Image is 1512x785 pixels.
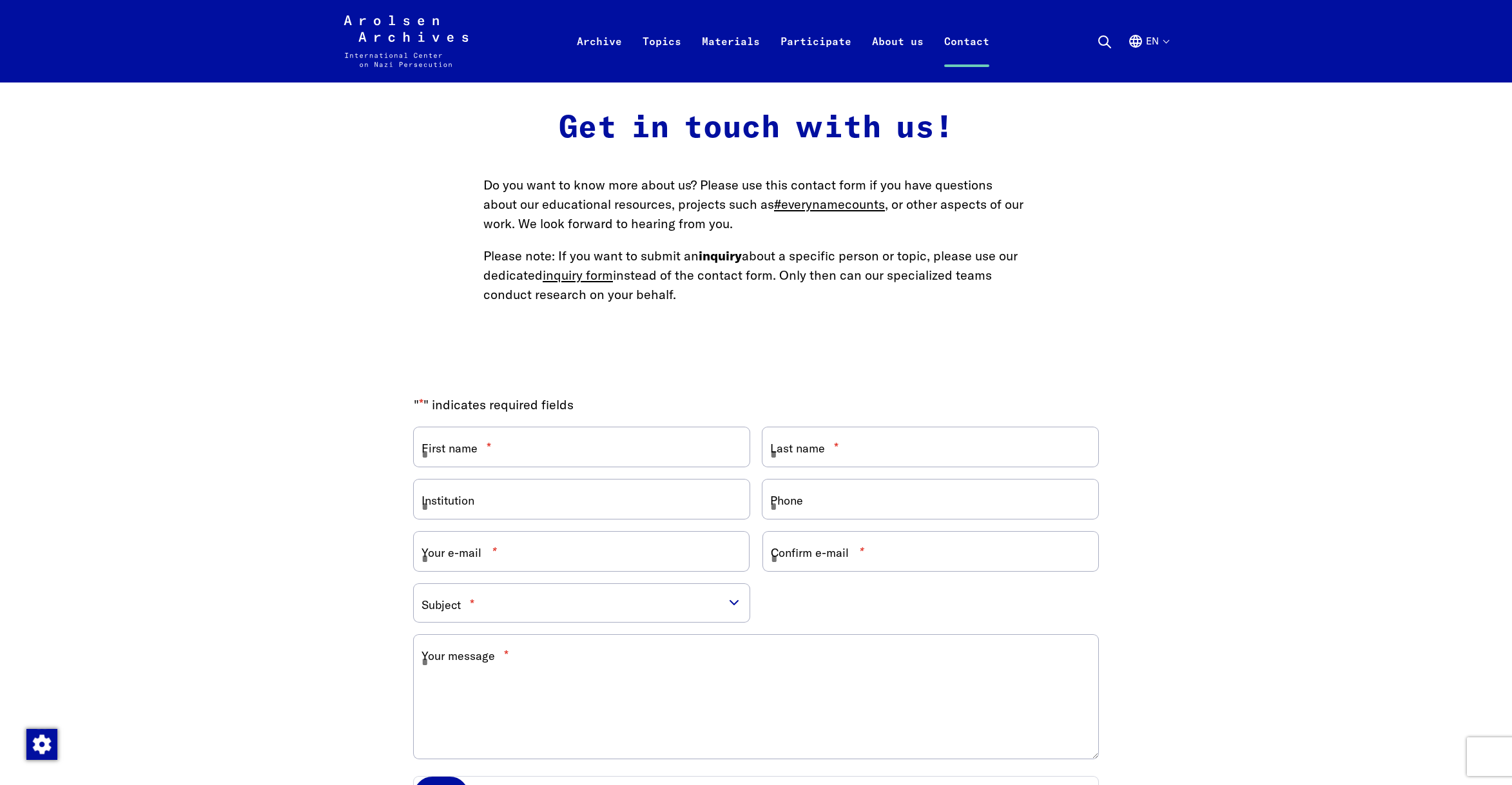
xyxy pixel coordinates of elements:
[543,267,613,283] a: inquiry form
[483,110,1029,148] h2: Get in touch with us!
[483,246,1029,304] p: Please note: If you want to submit an about a specific person or topic, please use our dedicated ...
[567,31,632,82] a: Archive
[26,728,57,759] div: Change consent
[774,196,885,212] a: #everynamecounts
[483,175,1029,233] p: Do you want to know more about us? Please use this contact form if you have questions about our e...
[567,15,1000,67] nav: Primary
[934,31,1000,82] a: Contact
[862,31,934,82] a: About us
[692,31,770,82] a: Materials
[770,31,862,82] a: Participate
[1128,34,1168,80] button: English, language selection
[632,31,692,82] a: Topics
[414,395,1098,414] p: " " indicates required fields
[26,729,57,760] img: Change consent
[699,247,742,264] strong: inquiry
